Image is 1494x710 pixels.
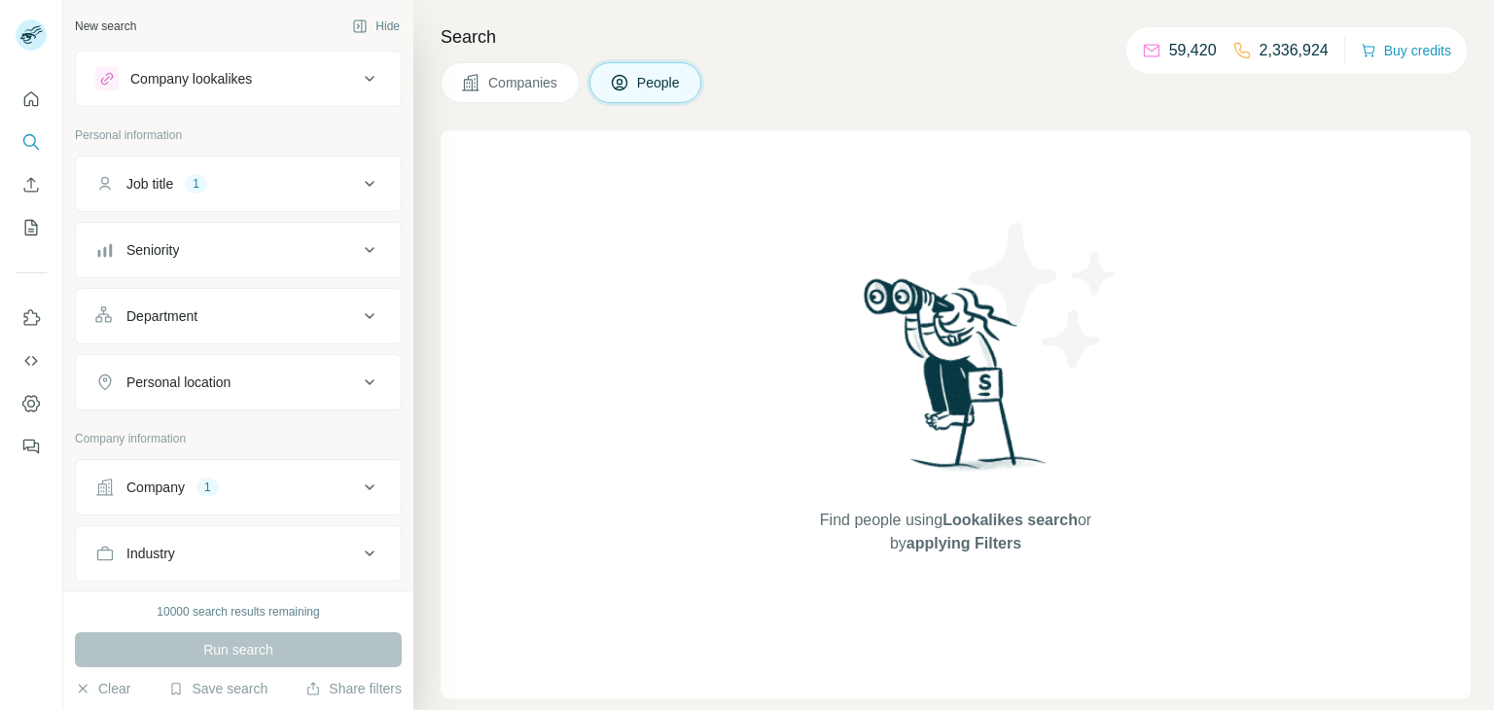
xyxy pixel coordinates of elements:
[76,227,401,273] button: Seniority
[907,535,1021,551] span: applying Filters
[1260,39,1329,62] p: 2,336,924
[76,160,401,207] button: Job title1
[196,479,219,496] div: 1
[16,82,47,117] button: Quick start
[16,429,47,464] button: Feedback
[16,386,47,421] button: Dashboard
[488,73,559,92] span: Companies
[126,240,179,260] div: Seniority
[130,69,252,89] div: Company lookalikes
[637,73,682,92] span: People
[76,464,401,511] button: Company1
[75,126,402,144] p: Personal information
[16,343,47,378] button: Use Surfe API
[76,530,401,577] button: Industry
[185,175,207,193] div: 1
[855,273,1057,490] img: Surfe Illustration - Woman searching with binoculars
[126,373,231,392] div: Personal location
[126,174,173,194] div: Job title
[305,679,402,698] button: Share filters
[126,544,175,563] div: Industry
[126,306,197,326] div: Department
[441,23,1471,51] h4: Search
[1169,39,1217,62] p: 59,420
[338,12,413,41] button: Hide
[75,679,130,698] button: Clear
[168,679,267,698] button: Save search
[800,509,1111,555] span: Find people using or by
[76,293,401,339] button: Department
[75,18,136,35] div: New search
[126,478,185,497] div: Company
[16,210,47,245] button: My lists
[956,208,1131,383] img: Surfe Illustration - Stars
[75,430,402,447] p: Company information
[157,603,319,621] div: 10000 search results remaining
[76,359,401,406] button: Personal location
[16,124,47,160] button: Search
[1361,37,1451,64] button: Buy credits
[16,301,47,336] button: Use Surfe on LinkedIn
[943,512,1078,528] span: Lookalikes search
[16,167,47,202] button: Enrich CSV
[76,55,401,102] button: Company lookalikes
